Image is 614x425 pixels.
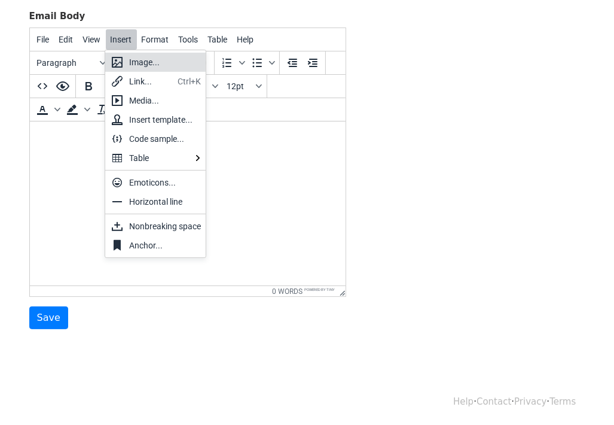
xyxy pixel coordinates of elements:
label: Email Body [29,10,85,23]
span: File [37,35,50,44]
button: Font sizes [222,76,264,96]
div: Horizontal line [105,192,206,211]
span: Tools [179,35,198,44]
span: Format [142,35,169,44]
iframe: Rich Text Area. Press ALT-0 for help. [30,122,346,286]
div: Media... [129,93,201,108]
span: View [83,35,101,44]
span: Insert [111,35,132,44]
div: Emoticons... [105,173,206,192]
button: 0 words [273,287,303,296]
button: Increase indent [303,53,323,73]
span: Table [208,35,228,44]
div: Link... [105,72,206,91]
a: Help [453,396,474,407]
div: Bullet list [247,53,277,73]
div: Image... [129,55,201,69]
span: Edit [59,35,74,44]
a: Privacy [514,396,546,407]
span: 12pt [227,81,253,91]
div: Anchor... [105,236,206,255]
div: Resize [335,286,346,296]
button: Preview [53,76,73,96]
div: Insert template... [129,113,201,127]
div: Horizontal line [129,195,201,209]
span: Help [237,35,254,44]
div: Insert template... [105,110,206,129]
div: Anchor... [129,238,201,253]
div: Table [105,148,206,168]
div: Code sample... [105,129,206,148]
a: Terms [549,396,576,407]
span: Paragraph [37,58,96,68]
div: Nonbreaking space [129,219,201,233]
a: Contact [476,396,511,407]
div: Background color [62,99,92,120]
button: Bold [78,76,99,96]
a: Powered by Tiny [305,287,335,292]
div: Image... [105,53,206,72]
input: Save [29,306,68,329]
div: Nonbreaking space [105,217,206,236]
button: Decrease indent [282,53,303,73]
button: Source code [32,76,53,96]
iframe: Chat Widget [554,368,614,425]
div: Link... [129,74,173,89]
div: Table [129,151,190,165]
button: Blocks [32,53,110,73]
div: Emoticons... [129,175,201,190]
button: Clear formatting [92,99,112,120]
button: Italic [99,76,119,96]
div: Media... [105,91,206,110]
div: Ctrl+K [178,74,201,89]
div: Numbered list [217,53,247,73]
div: Code sample... [129,132,201,146]
div: Text color [32,99,62,120]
